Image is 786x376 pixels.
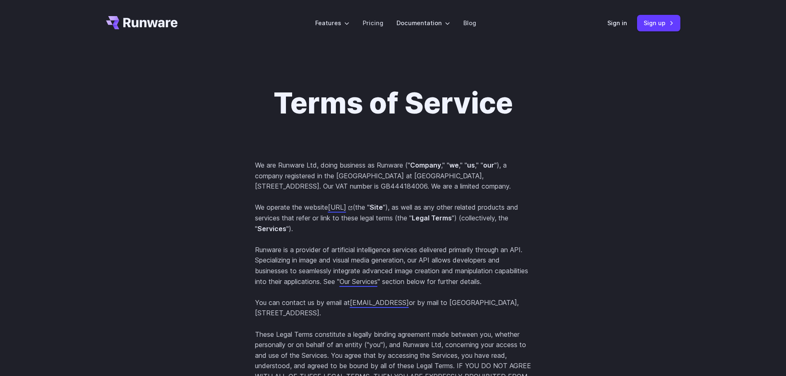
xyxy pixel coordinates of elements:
[449,161,459,169] strong: we
[315,18,349,28] label: Features
[255,298,531,319] p: You can contact us by email at or by mail to [GEOGRAPHIC_DATA], [STREET_ADDRESS].
[363,18,383,28] a: Pricing
[370,203,383,211] strong: Site
[412,214,452,222] strong: Legal Terms
[340,277,378,286] a: Our Services
[637,15,680,31] a: Sign up
[467,161,475,169] strong: us
[255,202,531,234] p: We operate the website (the " "), as well as any other related products and services that refer o...
[410,161,441,169] strong: Company
[607,18,627,28] a: Sign in
[257,225,286,233] strong: Services
[397,18,450,28] label: Documentation
[255,160,531,192] p: We are Runware Ltd, doing business as Runware (" ," " ," " ," " "), a company registered in the [...
[255,245,531,287] p: Runware is a provider of artificial intelligence services delivered primarily through an API. Spe...
[483,161,494,169] strong: our
[463,18,476,28] a: Blog
[350,298,409,307] a: [EMAIL_ADDRESS]
[255,86,531,121] h1: Terms of Service
[106,16,178,29] a: Go to /
[328,203,353,211] a: [URL]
